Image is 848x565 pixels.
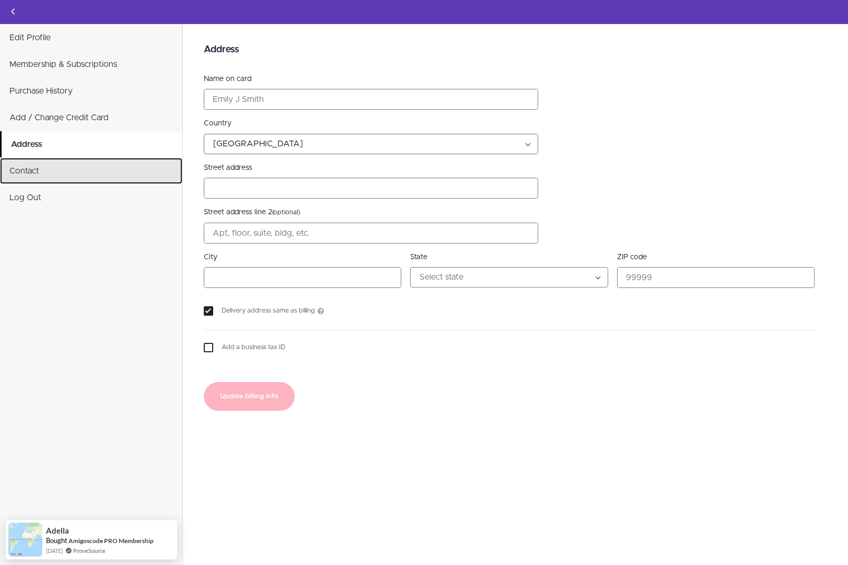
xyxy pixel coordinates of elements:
[204,252,217,263] span: City
[204,305,815,317] label: Delivery address same as billing
[410,267,608,287] select: State
[204,74,815,85] label: Name on card
[204,306,213,316] input: Delivery address same as billingMore Information
[204,89,538,109] input: Emily J Smith
[204,43,239,57] span: Address
[272,209,300,216] span: (optional)
[204,43,827,365] form: billing address form
[204,207,815,218] label: Street address line 2
[204,118,815,129] label: Country
[618,268,814,287] input: 99999
[73,546,106,555] a: ProveSource
[204,163,252,174] span: Street address
[2,131,182,157] a: Address
[204,223,538,243] input: Apt, floor, suite, bldg, etc.
[7,5,19,18] svg: Back to courses
[46,526,69,535] span: Adella
[68,536,154,545] a: Amigoscode PRO Membership
[8,523,42,557] img: provesource social proof notification image
[315,305,327,317] svg: More Information
[46,546,63,555] span: [DATE]
[204,343,815,353] label: Add a business tax ID
[46,536,67,545] span: Bought
[617,252,647,263] span: ZIP code
[204,343,213,352] input: Add a business tax ID
[410,252,608,263] label: State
